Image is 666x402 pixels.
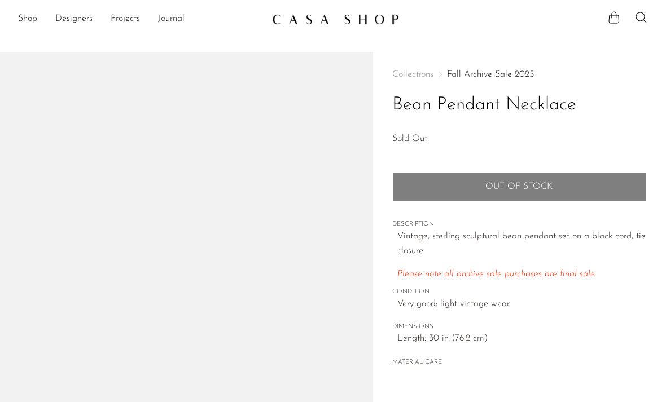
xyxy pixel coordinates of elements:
[392,70,433,79] span: Collections
[392,134,427,143] span: Sold Out
[392,219,646,229] span: DESCRIPTION
[397,270,597,279] em: Please note all archive sale purchases are final sale.
[18,10,263,29] nav: Desktop navigation
[392,91,646,120] h1: Bean Pendant Necklace
[158,12,185,26] a: Journal
[111,12,140,26] a: Projects
[18,12,37,26] a: Shop
[55,12,93,26] a: Designers
[392,70,646,79] nav: Breadcrumbs
[397,297,646,312] span: Very good; light vintage wear.
[392,359,442,367] button: MATERIAL CARE
[392,172,646,201] button: Add to cart
[397,229,646,258] p: Vintage, sterling sculptural bean pendant set on a black cord, tie closure.
[392,322,646,332] span: DIMENSIONS
[392,287,646,297] span: CONDITION
[397,332,646,346] span: Length: 30 in (76.2 cm)
[447,70,534,79] a: Fall Archive Sale 2025
[18,10,263,29] ul: NEW HEADER MENU
[485,182,553,192] span: Out of stock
